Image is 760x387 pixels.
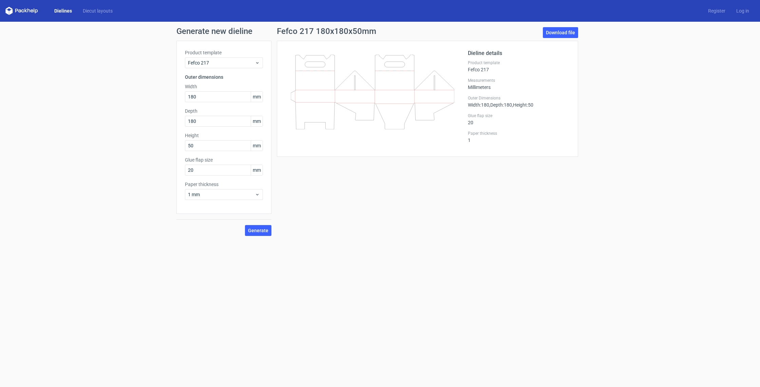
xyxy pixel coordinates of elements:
a: Diecut layouts [77,7,118,14]
label: Glue flap size [185,156,263,163]
span: Fefco 217 [188,59,255,66]
span: Width : 180 [468,102,489,108]
h1: Generate new dieline [176,27,584,35]
h3: Outer dimensions [185,74,263,80]
label: Outer Dimensions [468,95,570,101]
h1: Fefco 217 180x180x50mm [277,27,376,35]
a: Register [703,7,731,14]
button: Generate [245,225,271,236]
label: Paper thickness [468,131,570,136]
label: Product template [468,60,570,66]
span: 1 mm [188,191,255,198]
label: Measurements [468,78,570,83]
label: Depth [185,108,263,114]
span: , Height : 50 [512,102,533,108]
label: Glue flap size [468,113,570,118]
span: Generate [248,228,268,233]
span: mm [251,165,263,175]
div: Millimeters [468,78,570,90]
div: 20 [468,113,570,125]
span: , Depth : 180 [489,102,512,108]
label: Product template [185,49,263,56]
label: Width [185,83,263,90]
span: mm [251,141,263,151]
div: 1 [468,131,570,143]
span: mm [251,116,263,126]
h2: Dieline details [468,49,570,57]
a: Log in [731,7,755,14]
a: Dielines [49,7,77,14]
label: Paper thickness [185,181,263,188]
div: Fefco 217 [468,60,570,72]
span: mm [251,92,263,102]
a: Download file [543,27,578,38]
label: Height [185,132,263,139]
